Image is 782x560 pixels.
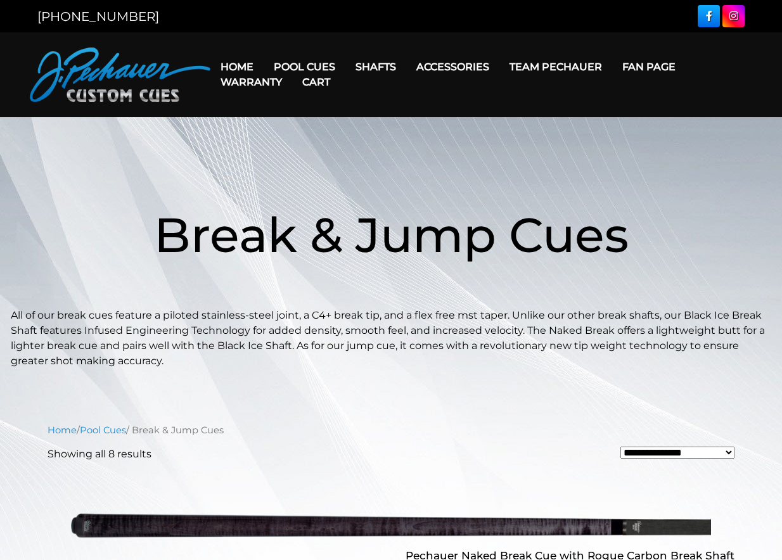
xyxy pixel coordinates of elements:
[499,51,612,83] a: Team Pechauer
[37,9,159,24] a: [PHONE_NUMBER]
[406,51,499,83] a: Accessories
[80,424,126,436] a: Pool Cues
[292,66,340,98] a: Cart
[48,423,734,437] nav: Breadcrumb
[30,48,210,102] img: Pechauer Custom Cues
[48,447,151,462] p: Showing all 8 results
[48,424,77,436] a: Home
[210,66,292,98] a: Warranty
[154,205,629,264] span: Break & Jump Cues
[620,447,734,459] select: Shop order
[612,51,686,83] a: Fan Page
[11,308,771,369] p: All of our break cues feature a piloted stainless-steel joint, a C4+ break tip, and a flex free m...
[345,51,406,83] a: Shafts
[264,51,345,83] a: Pool Cues
[210,51,264,83] a: Home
